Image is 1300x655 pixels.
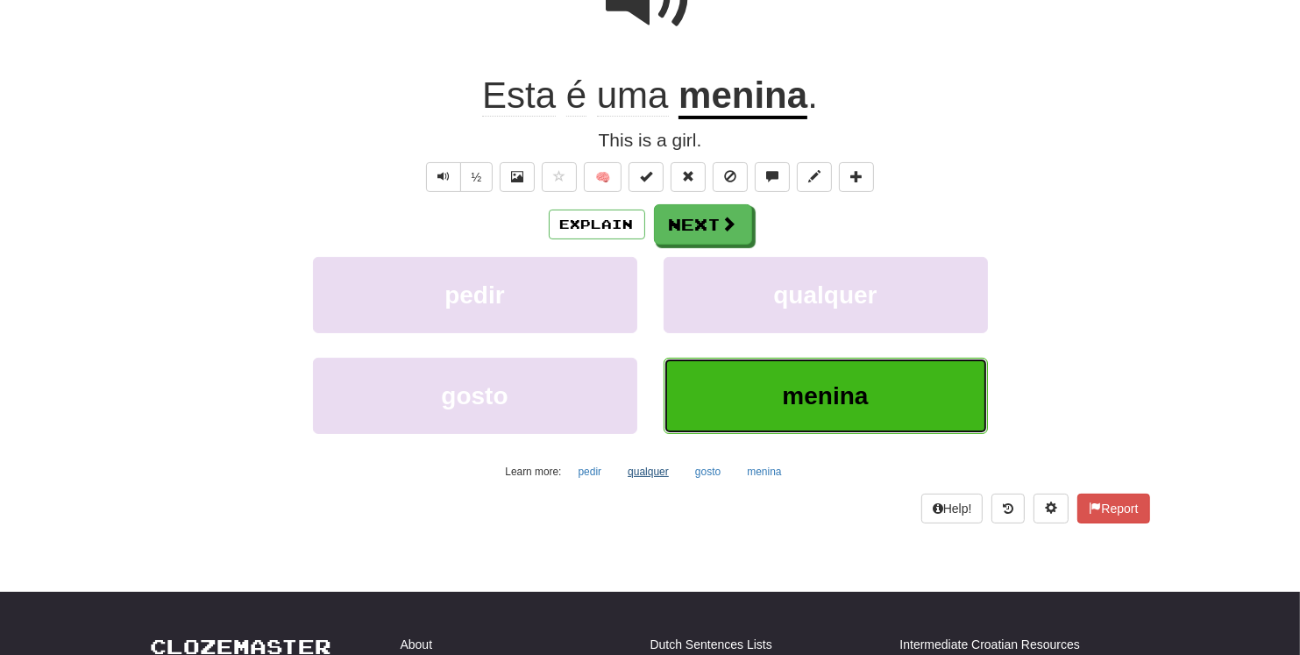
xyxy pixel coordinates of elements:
span: . [807,75,818,116]
a: Dutch Sentences Lists [650,636,772,653]
button: Ignore sentence (alt+i) [713,162,748,192]
button: qualquer [664,257,988,333]
button: gosto [686,459,730,485]
button: Report [1077,494,1149,523]
button: Show image (alt+x) [500,162,535,192]
button: qualquer [618,459,678,485]
span: é [566,75,586,117]
div: This is a girl. [151,127,1150,153]
div: Text-to-speech controls [423,162,494,192]
a: Intermediate Croatian Resources [900,636,1080,653]
span: pedir [444,281,504,309]
button: menina [737,459,791,485]
button: Round history (alt+y) [991,494,1025,523]
button: Add to collection (alt+a) [839,162,874,192]
button: 🧠 [584,162,622,192]
button: Favorite sentence (alt+f) [542,162,577,192]
span: Esta [482,75,556,117]
small: Learn more: [505,466,561,478]
button: ½ [460,162,494,192]
button: Reset to 0% Mastered (alt+r) [671,162,706,192]
button: menina [664,358,988,434]
span: gosto [441,382,508,409]
button: Edit sentence (alt+d) [797,162,832,192]
span: menina [782,382,868,409]
button: Help! [921,494,984,523]
button: pedir [569,459,612,485]
span: uma [597,75,669,117]
button: Play sentence audio (ctl+space) [426,162,461,192]
button: Set this sentence to 100% Mastered (alt+m) [629,162,664,192]
button: Explain [549,210,645,239]
button: Discuss sentence (alt+u) [755,162,790,192]
button: pedir [313,257,637,333]
u: menina [678,75,807,119]
button: Next [654,204,752,245]
button: gosto [313,358,637,434]
a: About [401,636,433,653]
span: qualquer [773,281,877,309]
